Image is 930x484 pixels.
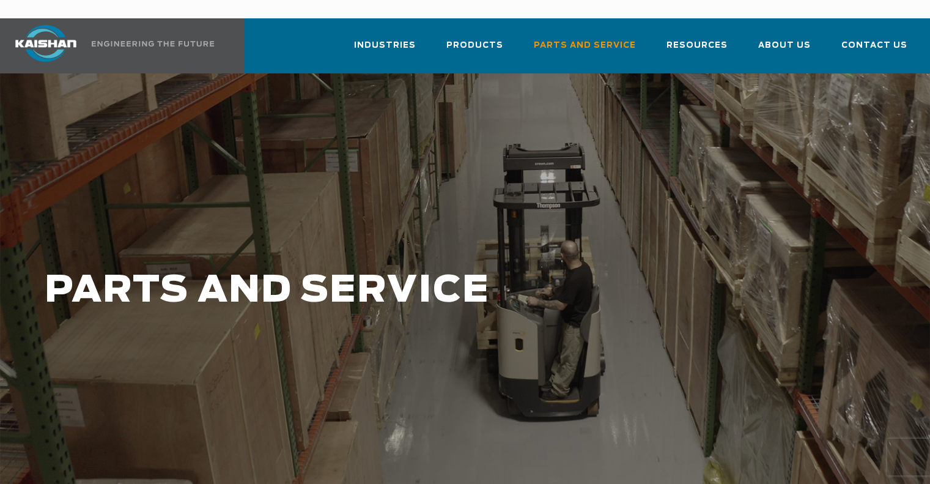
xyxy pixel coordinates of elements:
span: Products [446,39,503,53]
a: Parts and Service [534,29,636,71]
a: Products [446,29,503,71]
span: Parts and Service [534,39,636,53]
span: About Us [758,39,811,53]
a: Industries [354,29,416,71]
a: Resources [666,29,728,71]
a: Contact Us [841,29,907,71]
span: Resources [666,39,728,53]
a: About Us [758,29,811,71]
h1: PARTS AND SERVICE [45,270,743,311]
span: Industries [354,39,416,53]
span: Contact Us [841,39,907,53]
img: Engineering the future [92,41,214,47]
